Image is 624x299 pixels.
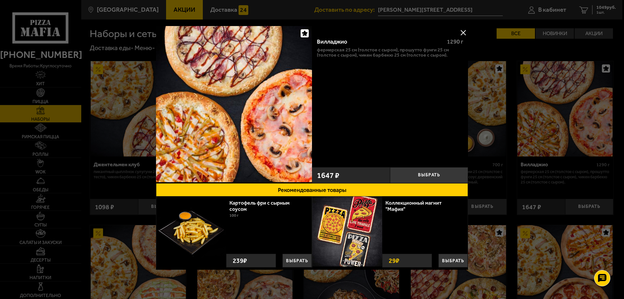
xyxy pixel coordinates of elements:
[385,200,442,212] a: Коллекционный магнит "Мафия"
[387,254,401,267] strong: 29 ₽
[156,26,312,183] a: Вилладжио
[156,183,468,197] button: Рекомендованные товары
[231,254,249,267] strong: 239 ₽
[438,254,468,267] button: Выбрать
[317,171,339,179] span: 1647 ₽
[390,167,468,183] button: Выбрать
[282,254,312,267] button: Выбрать
[229,200,290,212] a: Картофель фри с сырным соусом
[229,213,239,218] span: 100 г
[317,38,441,46] div: Вилладжио
[447,38,463,45] span: 1290 г
[317,47,463,58] p: Фермерская 25 см (толстое с сыром), Прошутто Фунги 25 см (толстое с сыром), Чикен Барбекю 25 см (...
[156,26,312,182] img: Вилладжио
